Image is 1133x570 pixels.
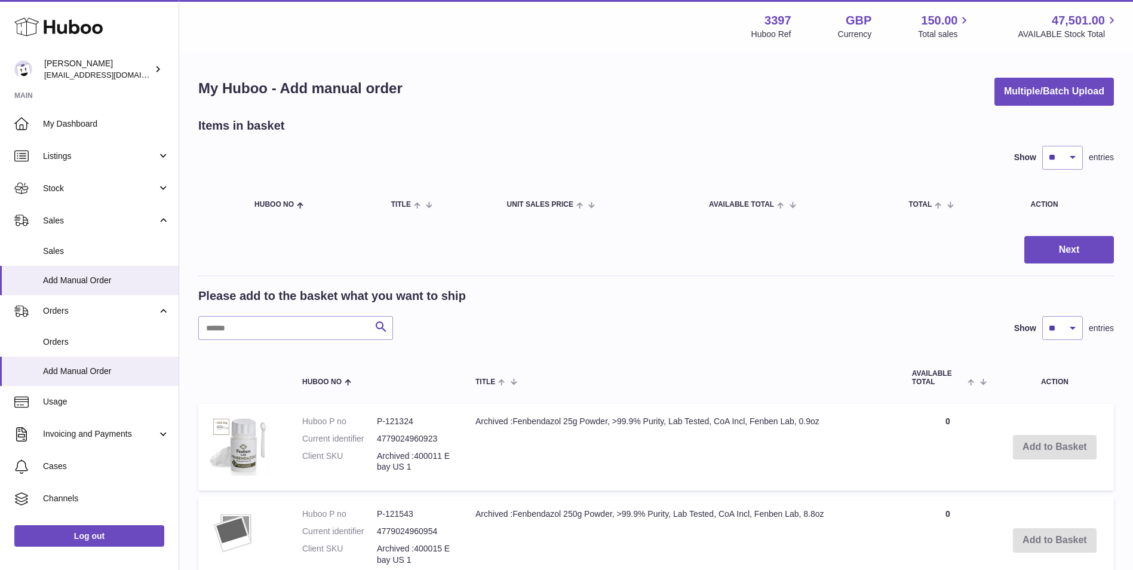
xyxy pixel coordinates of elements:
[302,416,377,427] dt: Huboo P no
[994,78,1114,106] button: Multiple/Batch Upload
[43,151,157,162] span: Listings
[1014,323,1036,334] label: Show
[846,13,871,29] strong: GBP
[302,451,377,473] dt: Client SKU
[377,543,452,566] dd: Archived :400015 Ebay US 1
[1018,13,1119,40] a: 47,501.00 AVAILABLE Stock Total
[302,526,377,537] dt: Current identifier
[302,378,342,386] span: Huboo no
[1031,201,1102,209] div: Action
[210,508,258,556] img: Archived :Fenbendazol 250g Powder, >99.9% Purity, Lab Tested, CoA Incl, Fenben Lab, 8.8oz
[43,305,157,317] span: Orders
[198,288,466,304] h2: Please add to the basket what you want to ship
[302,433,377,445] dt: Current identifier
[507,201,573,209] span: Unit Sales Price
[43,366,170,377] span: Add Manual Order
[1014,152,1036,163] label: Show
[1052,13,1105,29] span: 47,501.00
[463,404,900,491] td: Archived :Fenbendazol 25g Powder, >99.9% Purity, Lab Tested, CoA Incl, Fenben Lab, 0.9oz
[254,201,294,209] span: Huboo no
[918,29,971,40] span: Total sales
[302,543,377,566] dt: Client SKU
[377,508,452,520] dd: P-121543
[198,118,285,134] h2: Items in basket
[198,79,403,98] h1: My Huboo - Add manual order
[908,201,932,209] span: Total
[1024,236,1114,264] button: Next
[1089,323,1114,334] span: entries
[900,404,996,491] td: 0
[996,358,1114,397] th: Action
[43,275,170,286] span: Add Manual Order
[43,461,170,472] span: Cases
[302,508,377,520] dt: Huboo P no
[751,29,791,40] div: Huboo Ref
[44,58,152,81] div: [PERSON_NAME]
[377,433,452,445] dd: 4779024960923
[43,396,170,407] span: Usage
[838,29,872,40] div: Currency
[43,336,170,348] span: Orders
[43,428,157,440] span: Invoicing and Payments
[43,183,157,194] span: Stock
[475,378,495,386] span: Title
[709,201,774,209] span: AVAILABLE Total
[43,493,170,504] span: Channels
[43,215,157,226] span: Sales
[43,246,170,257] span: Sales
[1018,29,1119,40] span: AVAILABLE Stock Total
[1089,152,1114,163] span: entries
[912,370,965,385] span: AVAILABLE Total
[14,525,164,547] a: Log out
[377,526,452,537] dd: 4779024960954
[14,60,32,78] img: sales@canchema.com
[377,416,452,427] dd: P-121324
[921,13,957,29] span: 150.00
[377,451,452,473] dd: Archived :400011 Ebay US 1
[43,118,170,130] span: My Dashboard
[210,416,270,476] img: Archived :Fenbendazol 25g Powder, >99.9% Purity, Lab Tested, CoA Incl, Fenben Lab, 0.9oz
[764,13,791,29] strong: 3397
[391,201,411,209] span: Title
[918,13,971,40] a: 150.00 Total sales
[44,70,176,79] span: [EMAIL_ADDRESS][DOMAIN_NAME]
